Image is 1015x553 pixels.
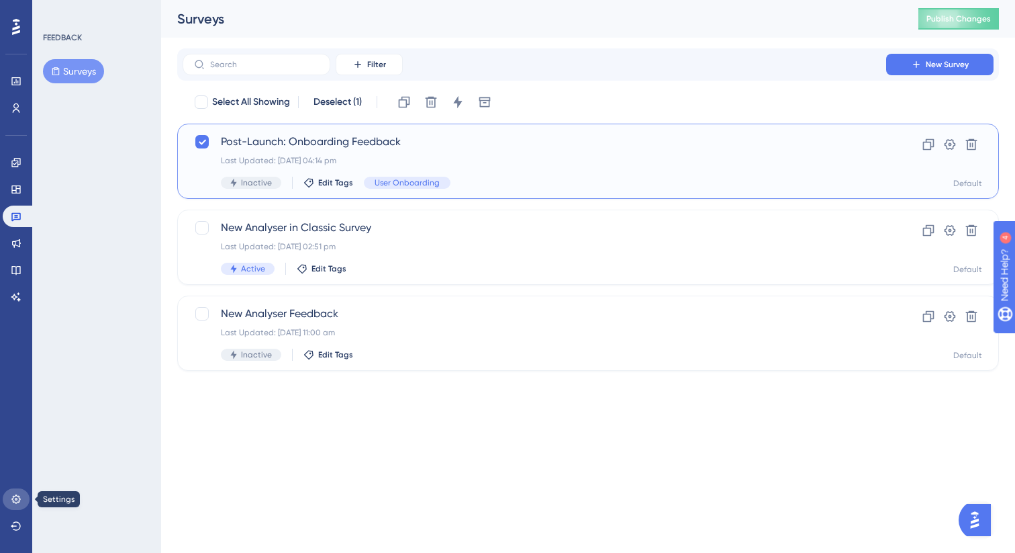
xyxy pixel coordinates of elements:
[221,134,848,150] span: Post-Launch: Onboarding Feedback
[375,177,440,188] span: User Onboarding
[241,263,265,274] span: Active
[303,349,353,360] button: Edit Tags
[93,7,97,17] div: 4
[221,306,848,322] span: New Analyser Feedback
[886,54,994,75] button: New Survey
[241,349,272,360] span: Inactive
[311,263,346,274] span: Edit Tags
[221,155,848,166] div: Last Updated: [DATE] 04:14 pm
[303,177,353,188] button: Edit Tags
[177,9,885,28] div: Surveys
[336,54,403,75] button: Filter
[212,94,290,110] span: Select All Showing
[221,220,848,236] span: New Analyser in Classic Survey
[918,8,999,30] button: Publish Changes
[367,59,386,70] span: Filter
[926,13,991,24] span: Publish Changes
[297,263,346,274] button: Edit Tags
[221,327,848,338] div: Last Updated: [DATE] 11:00 am
[953,178,982,189] div: Default
[43,32,82,43] div: FEEDBACK
[307,90,369,114] button: Deselect (1)
[221,241,848,252] div: Last Updated: [DATE] 02:51 pm
[318,177,353,188] span: Edit Tags
[32,3,84,19] span: Need Help?
[318,349,353,360] span: Edit Tags
[43,59,104,83] button: Surveys
[241,177,272,188] span: Inactive
[313,94,362,110] span: Deselect (1)
[953,350,982,361] div: Default
[953,264,982,275] div: Default
[926,59,969,70] span: New Survey
[210,60,319,69] input: Search
[959,500,999,540] iframe: UserGuiding AI Assistant Launcher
